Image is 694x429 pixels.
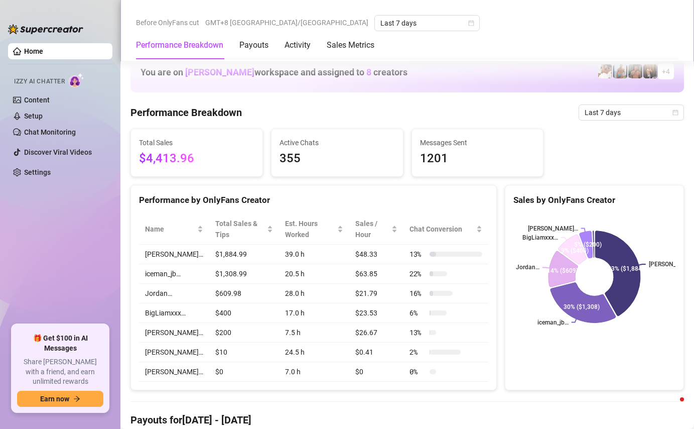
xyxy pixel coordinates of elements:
[139,323,209,343] td: [PERSON_NAME]…
[139,214,209,245] th: Name
[279,362,349,382] td: 7.0 h
[349,303,403,323] td: $23.53
[613,64,627,78] img: John
[279,303,349,323] td: 17.0 h
[349,214,403,245] th: Sales / Hour
[136,15,199,30] span: Before OnlyFans cut
[409,224,474,235] span: Chat Conversion
[24,168,51,176] a: Settings
[209,245,279,264] td: $1,884.99
[327,39,374,51] div: Sales Metrics
[285,39,311,51] div: Activity
[366,67,371,77] span: 8
[136,39,223,51] div: Performance Breakdown
[280,149,395,168] span: 355
[420,137,535,148] span: Messages Sent
[468,20,474,26] span: calendar
[139,149,254,168] span: $4,413.96
[528,225,578,232] text: [PERSON_NAME]…
[205,15,368,30] span: GMT+8 [GEOGRAPHIC_DATA]/[GEOGRAPHIC_DATA]
[349,264,403,284] td: $63.85
[279,343,349,362] td: 24.5 h
[24,47,43,55] a: Home
[209,303,279,323] td: $400
[349,343,403,362] td: $0.41
[349,362,403,382] td: $0
[209,362,279,382] td: $0
[185,67,254,77] span: [PERSON_NAME]
[513,193,675,207] div: Sales by OnlyFans Creator
[355,218,389,240] span: Sales / Hour
[40,395,69,403] span: Earn now
[279,245,349,264] td: 39.0 h
[17,357,103,387] span: Share [PERSON_NAME] with a friend, and earn unlimited rewards
[280,137,395,148] span: Active Chats
[209,284,279,303] td: $609.98
[409,307,426,318] span: 6 %
[139,245,209,264] td: [PERSON_NAME]…
[215,218,265,240] span: Total Sales & Tips
[24,128,76,136] a: Chat Monitoring
[660,395,684,419] iframe: Intercom live chat
[14,77,65,86] span: Izzy AI Chatter
[139,343,209,362] td: [PERSON_NAME]…
[73,395,80,402] span: arrow-right
[17,334,103,353] span: 🎁 Get $100 in AI Messages
[130,413,684,427] h4: Payouts for [DATE] - [DATE]
[409,288,426,299] span: 16 %
[349,284,403,303] td: $21.79
[139,362,209,382] td: [PERSON_NAME]…
[516,264,539,271] text: Jordan…
[349,245,403,264] td: $48.33
[279,284,349,303] td: 28.0 h
[24,148,92,156] a: Discover Viral Videos
[209,343,279,362] td: $10
[409,366,426,377] span: 0 %
[522,234,558,241] text: BigLiamxxx…
[409,327,426,338] span: 13 %
[145,224,195,235] span: Name
[139,284,209,303] td: Jordan…
[662,66,670,77] span: + 4
[598,64,612,78] img: Jake
[24,96,50,104] a: Content
[239,39,268,51] div: Payouts
[585,105,678,120] span: Last 7 days
[643,64,657,78] img: Jordan
[420,149,535,168] span: 1201
[409,268,426,279] span: 22 %
[141,67,407,78] h1: You are on workspace and assigned to creators
[279,264,349,284] td: 20.5 h
[139,193,488,207] div: Performance by OnlyFans Creator
[17,391,103,407] button: Earn nowarrow-right
[628,64,642,78] img: BigLiamxxx
[285,218,335,240] div: Est. Hours Worked
[537,319,569,326] text: iceman_jb…
[8,24,83,34] img: logo-BBDzfeDw.svg
[139,264,209,284] td: iceman_jb…
[279,323,349,343] td: 7.5 h
[409,347,426,358] span: 2 %
[672,110,678,116] span: calendar
[24,112,43,120] a: Setup
[409,249,426,260] span: 13 %
[139,137,254,148] span: Total Sales
[130,105,242,120] h4: Performance Breakdown
[349,323,403,343] td: $26.67
[69,73,84,87] img: AI Chatter
[139,303,209,323] td: BigLiamxxx…
[380,16,474,31] span: Last 7 days
[209,264,279,284] td: $1,308.99
[209,214,279,245] th: Total Sales & Tips
[209,323,279,343] td: $200
[403,214,488,245] th: Chat Conversion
